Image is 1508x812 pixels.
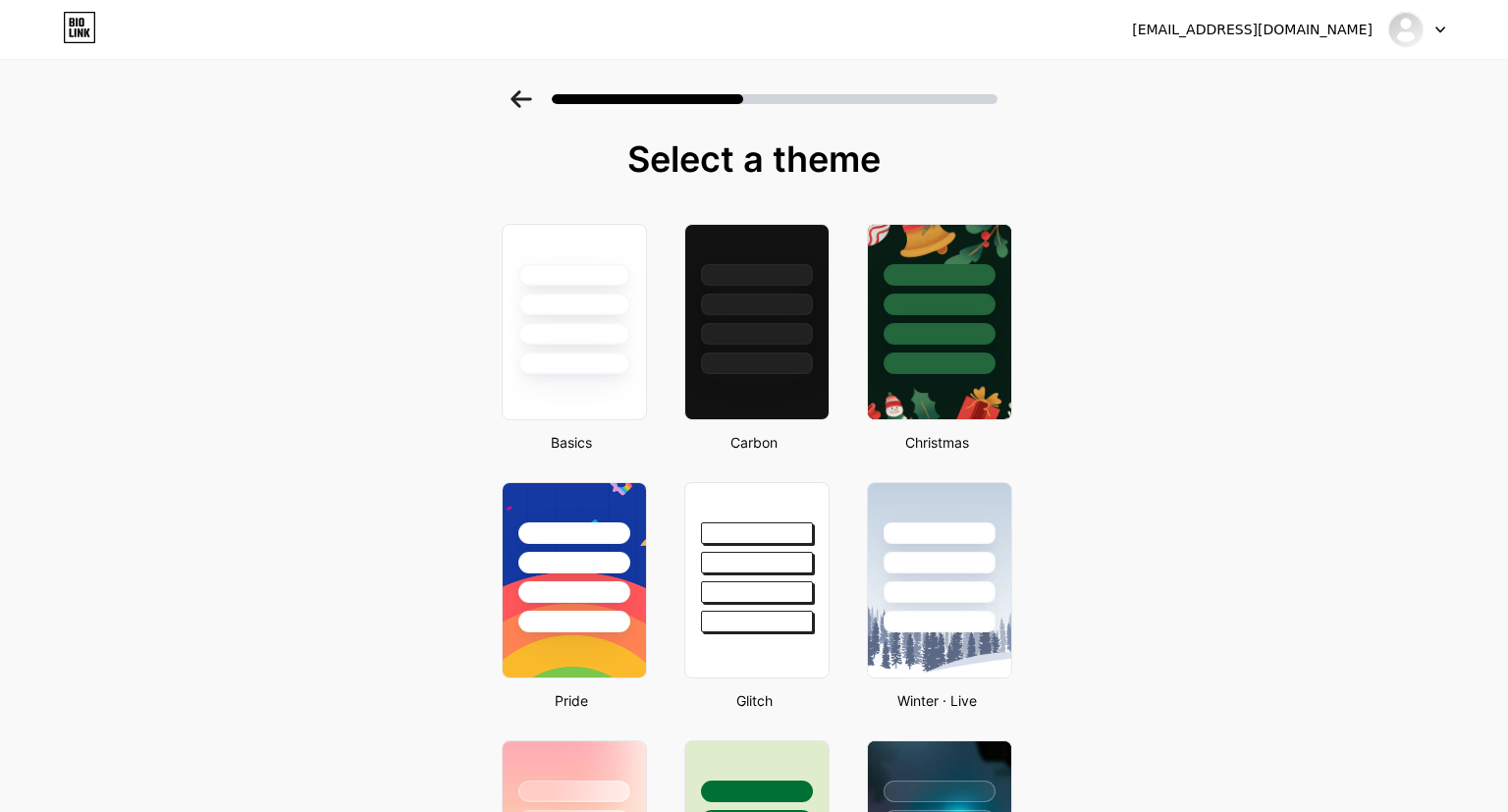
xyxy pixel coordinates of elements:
div: Glitch [678,690,830,711]
div: Select a theme [494,139,1014,179]
div: Pride [496,690,647,711]
img: Devan Tri [1387,11,1425,48]
div: Basics [496,432,647,453]
div: Winter · Live [861,690,1012,711]
div: Carbon [678,432,830,453]
div: [EMAIL_ADDRESS][DOMAIN_NAME] [1132,20,1373,40]
div: Christmas [861,432,1012,453]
